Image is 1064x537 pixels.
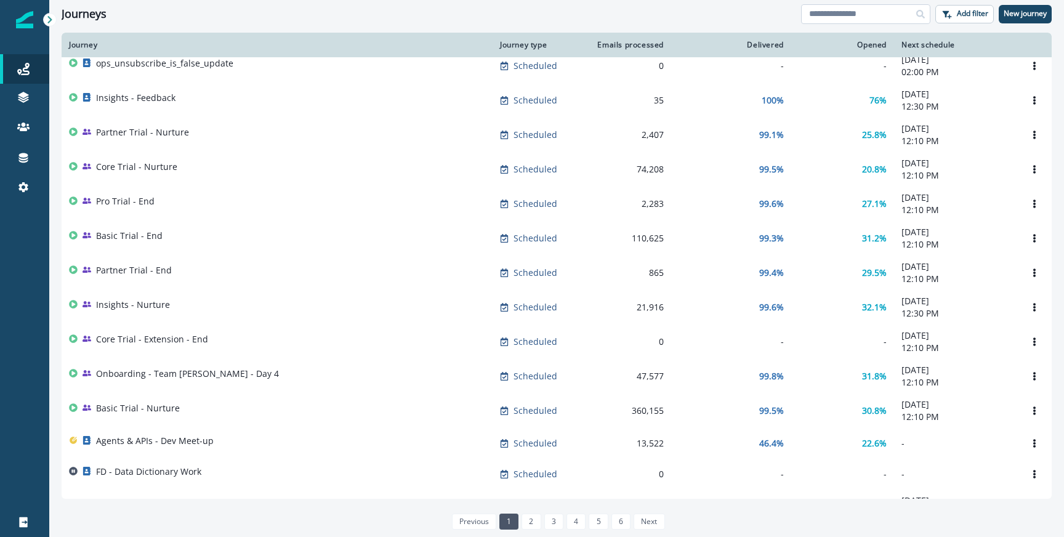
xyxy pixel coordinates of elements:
[901,295,1010,307] p: [DATE]
[901,66,1010,78] p: 02:00 PM
[62,83,1052,118] a: Insights - FeedbackScheduled35100%76%[DATE]12:30 PMOptions
[901,398,1010,411] p: [DATE]
[62,152,1052,187] a: Core Trial - NurtureScheduled74,20899.5%20.8%[DATE]12:10 PMOptions
[96,126,189,139] p: Partner Trial - Nurture
[679,60,784,72] div: -
[500,40,578,50] div: Journey type
[869,94,887,107] p: 76%
[514,468,557,480] p: Scheduled
[514,232,557,244] p: Scheduled
[514,370,557,382] p: Scheduled
[62,490,1052,524] a: Slack-Collab TriggerScheduled72,84099.5%33%[DATE]11:15 AMOptions
[592,232,664,244] div: 110,625
[592,198,664,210] div: 2,283
[592,40,664,50] div: Emails processed
[1025,91,1044,110] button: Options
[999,5,1052,23] button: New journey
[62,428,1052,459] a: Agents & APIs - Dev Meet-upScheduled13,52246.4%22.6%-Options
[799,336,887,348] div: -
[862,163,887,176] p: 20.8%
[514,60,557,72] p: Scheduled
[1025,498,1044,516] button: Options
[62,187,1052,221] a: Pro Trial - EndScheduled2,28399.6%27.1%[DATE]12:10 PMOptions
[759,163,784,176] p: 99.5%
[759,301,784,313] p: 99.6%
[62,49,1052,83] a: ops_unsubscribe_is_false_updateScheduled0--[DATE]02:00 PMOptions
[69,40,485,50] div: Journey
[96,402,180,414] p: Basic Trial - Nurture
[96,299,170,311] p: Insights - Nurture
[62,221,1052,256] a: Basic Trial - EndScheduled110,62599.3%31.2%[DATE]12:10 PMOptions
[679,40,784,50] div: Delivered
[589,514,608,530] a: Page 5
[514,301,557,313] p: Scheduled
[592,301,664,313] div: 21,916
[762,94,784,107] p: 100%
[935,5,994,23] button: Add filter
[759,198,784,210] p: 99.6%
[901,88,1010,100] p: [DATE]
[634,514,664,530] a: Next page
[799,60,887,72] div: -
[901,437,1010,450] p: -
[62,359,1052,394] a: Onboarding - Team [PERSON_NAME] - Day 4Scheduled47,57799.8%31.8%[DATE]12:10 PMOptions
[759,405,784,417] p: 99.5%
[1004,9,1047,18] p: New journey
[901,376,1010,389] p: 12:10 PM
[901,157,1010,169] p: [DATE]
[1025,126,1044,144] button: Options
[514,163,557,176] p: Scheduled
[901,260,1010,273] p: [DATE]
[759,370,784,382] p: 99.8%
[96,368,279,380] p: Onboarding - Team [PERSON_NAME] - Day 4
[522,514,541,530] a: Page 2
[901,468,1010,480] p: -
[62,394,1052,428] a: Basic Trial - NurtureScheduled360,15599.5%30.8%[DATE]12:10 PMOptions
[96,333,208,345] p: Core Trial - Extension - End
[62,459,1052,490] a: FD - Data Dictionary WorkScheduled0---Options
[679,468,784,480] div: -
[96,57,233,70] p: ops_unsubscribe_is_false_update
[1025,465,1044,483] button: Options
[592,60,664,72] div: 0
[759,129,784,141] p: 99.1%
[96,466,201,478] p: FD - Data Dictionary Work
[901,495,1010,507] p: [DATE]
[62,118,1052,152] a: Partner Trial - NurtureScheduled2,40799.1%25.8%[DATE]12:10 PMOptions
[901,342,1010,354] p: 12:10 PM
[862,129,887,141] p: 25.8%
[901,307,1010,320] p: 12:30 PM
[862,267,887,279] p: 29.5%
[592,94,664,107] div: 35
[862,405,887,417] p: 30.8%
[96,435,214,447] p: Agents & APIs - Dev Meet-up
[592,129,664,141] div: 2,407
[514,336,557,348] p: Scheduled
[16,11,33,28] img: Inflection
[1025,367,1044,386] button: Options
[901,100,1010,113] p: 12:30 PM
[514,198,557,210] p: Scheduled
[449,514,665,530] ul: Pagination
[901,273,1010,285] p: 12:10 PM
[901,135,1010,147] p: 12:10 PM
[1025,229,1044,248] button: Options
[96,195,155,208] p: Pro Trial - End
[957,9,988,18] p: Add filter
[862,232,887,244] p: 31.2%
[901,169,1010,182] p: 12:10 PM
[759,267,784,279] p: 99.4%
[592,267,664,279] div: 865
[1025,333,1044,351] button: Options
[901,238,1010,251] p: 12:10 PM
[901,192,1010,204] p: [DATE]
[592,370,664,382] div: 47,577
[1025,195,1044,213] button: Options
[499,514,518,530] a: Page 1 is your current page
[679,336,784,348] div: -
[96,92,175,104] p: Insights - Feedback
[592,163,664,176] div: 74,208
[759,232,784,244] p: 99.3%
[592,468,664,480] div: 0
[862,301,887,313] p: 32.1%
